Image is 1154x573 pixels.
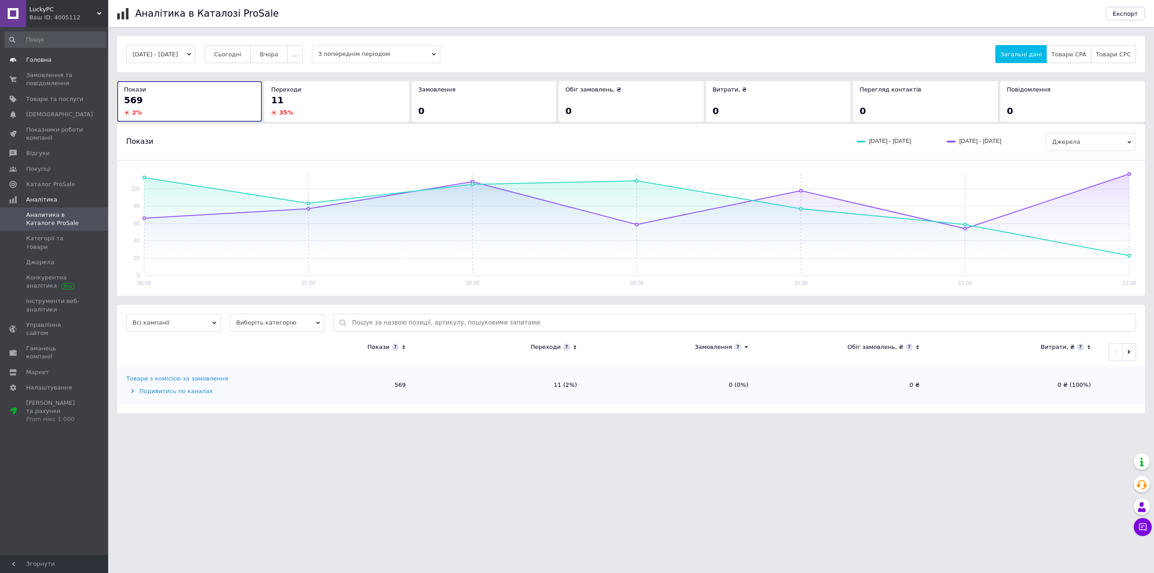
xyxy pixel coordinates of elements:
[134,220,140,227] text: 60
[26,297,83,313] span: Інструменти веб-аналітики
[415,366,586,404] td: 11 (2%)
[860,86,921,93] span: Перегляд контактів
[1046,45,1091,63] button: Товари CPA
[26,258,54,266] span: Джерела
[26,149,50,157] span: Відгуки
[418,86,456,93] span: Замовлення
[271,95,284,105] span: 11
[1096,51,1131,58] span: Товари CPC
[29,5,97,14] span: LuckyPC
[126,375,228,383] div: Товари з комісією за замовлення
[26,384,72,392] span: Налаштування
[124,86,146,93] span: Покази
[134,238,140,244] text: 40
[135,8,279,19] h1: Аналітика в Каталозі ProSale
[250,45,288,63] button: Вчора
[26,274,83,290] span: Конкурентна аналітика
[1007,105,1013,116] span: 0
[26,196,57,204] span: Аналітика
[279,109,293,116] span: 35 %
[1046,133,1136,151] span: Джерела
[418,105,425,116] span: 0
[26,211,83,227] span: Аналитика в Каталоге ProSale
[713,105,719,116] span: 0
[630,280,643,286] text: 09.08
[287,45,302,63] button: ...
[137,272,140,279] text: 0
[26,415,83,423] div: Prom мікс 1 000
[29,14,108,22] div: Ваш ID: 4005112
[131,186,140,192] text: 100
[713,86,747,93] span: Витрати, ₴
[26,71,83,87] span: Замовлення та повідомлення
[1122,280,1136,286] text: 12.08
[352,314,1131,331] input: Пошук за назвою позиції, артикулу, пошуковими запитами
[1007,86,1051,93] span: Повідомлення
[1051,51,1086,58] span: Товари CPA
[26,165,50,173] span: Покупці
[794,280,808,286] text: 10.08
[995,45,1047,63] button: Загальні дані
[695,343,732,351] div: Замовлення
[126,387,241,395] div: Подивитись по каналах
[292,51,298,58] span: ...
[230,314,325,332] span: Виберіть категорію
[26,110,93,119] span: [DEMOGRAPHIC_DATA]
[26,56,51,64] span: Головна
[1091,45,1136,63] button: Товари CPC
[1113,10,1138,17] span: Експорт
[26,180,75,188] span: Каталог ProSale
[1134,518,1152,536] button: Чат з покупцем
[124,95,143,105] span: 569
[1106,7,1145,20] button: Експорт
[214,51,242,58] span: Сьогодні
[847,343,903,351] div: Обіг замовлень, ₴
[958,280,972,286] text: 11.08
[26,95,83,103] span: Товари та послуги
[126,314,221,332] span: Всі кампанії
[860,105,866,116] span: 0
[271,86,301,93] span: Переходи
[312,45,440,63] span: З попереднім періодом
[126,137,153,147] span: Покази
[5,32,106,48] input: Пошук
[26,234,83,251] span: Категорії та товари
[260,51,278,58] span: Вчора
[302,280,315,286] text: 07.08
[243,366,415,404] td: 569
[586,366,757,404] td: 0 (0%)
[205,45,251,63] button: Сьогодні
[134,255,140,261] text: 20
[137,280,151,286] text: 06.08
[1040,343,1075,351] div: Витрати, ₴
[26,399,83,424] span: [PERSON_NAME] та рахунки
[565,105,572,116] span: 0
[531,343,561,351] div: Переходи
[565,86,621,93] span: Обіг замовлень, ₴
[132,109,142,116] span: 2 %
[26,344,83,361] span: Гаманець компанії
[134,203,140,209] text: 80
[26,321,83,337] span: Управління сайтом
[26,368,49,376] span: Маркет
[757,366,929,404] td: 0 ₴
[26,126,83,142] span: Показники роботи компанії
[466,280,479,286] text: 08.08
[929,366,1100,404] td: 0 ₴ (100%)
[367,343,389,351] div: Покази
[1000,51,1042,58] span: Загальні дані
[126,45,196,63] button: [DATE] - [DATE]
